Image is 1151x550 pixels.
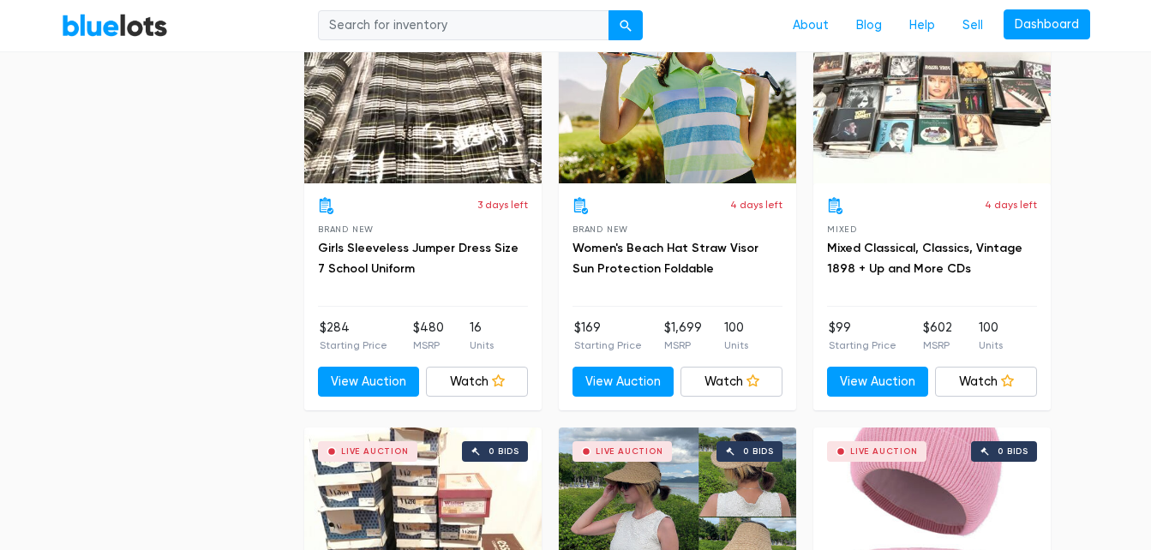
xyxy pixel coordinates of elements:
span: Brand New [318,224,374,234]
p: MSRP [664,338,702,353]
a: Help [896,9,949,42]
p: 4 days left [985,197,1037,212]
p: Units [470,338,494,353]
a: View Auction [827,367,929,398]
p: MSRP [413,338,444,353]
li: $602 [923,319,952,353]
a: Mixed Classical, Classics, Vintage 1898 + Up and More CDs [827,241,1022,276]
a: Girls Sleeveless Jumper Dress Size 7 School Uniform [318,241,519,276]
li: $169 [574,319,642,353]
p: Units [979,338,1003,353]
li: 100 [979,319,1003,353]
p: Starting Price [320,338,387,353]
div: 0 bids [489,447,519,456]
p: Units [724,338,748,353]
div: 0 bids [743,447,774,456]
li: 16 [470,319,494,353]
p: 4 days left [730,197,782,212]
a: About [779,9,842,42]
div: Live Auction [850,447,918,456]
div: 0 bids [998,447,1028,456]
a: Watch [935,367,1037,398]
a: BlueLots [62,13,168,38]
a: Live Auction 0 bids [559,3,796,183]
li: 100 [724,319,748,353]
li: $284 [320,319,387,353]
a: Watch [426,367,528,398]
span: Mixed [827,224,857,234]
a: Dashboard [1004,9,1090,40]
a: Watch [680,367,782,398]
a: Women's Beach Hat Straw Visor Sun Protection Foldable [573,241,758,276]
a: View Auction [318,367,420,398]
a: View Auction [573,367,674,398]
a: Live Auction 0 bids [304,3,542,183]
li: $1,699 [664,319,702,353]
div: Live Auction [341,447,409,456]
p: 3 days left [477,197,528,212]
li: $480 [413,319,444,353]
div: Live Auction [596,447,663,456]
span: Brand New [573,224,628,234]
a: Live Auction 0 bids [813,3,1051,183]
p: MSRP [923,338,952,353]
p: Starting Price [574,338,642,353]
p: Starting Price [829,338,896,353]
a: Blog [842,9,896,42]
input: Search for inventory [318,10,609,41]
a: Sell [949,9,997,42]
li: $99 [829,319,896,353]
